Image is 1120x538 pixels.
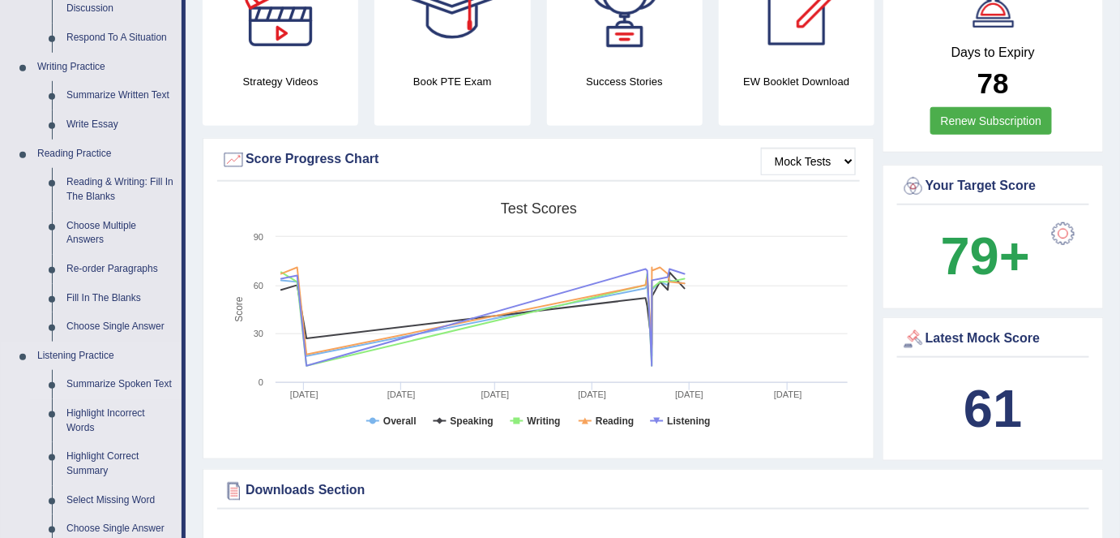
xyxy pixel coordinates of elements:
[233,297,245,323] tspan: Score
[203,73,358,90] h4: Strategy Videos
[451,415,494,427] tspan: Speaking
[528,415,561,427] tspan: Writing
[579,390,607,399] tspan: [DATE]
[254,232,263,242] text: 90
[221,148,856,172] div: Score Progress Chart
[675,390,703,399] tspan: [DATE]
[964,379,1022,438] b: 61
[221,479,1085,503] div: Downloads Section
[59,312,182,342] a: Choose Single Answer
[501,200,577,217] tspan: Test scores
[59,442,182,485] a: Highlight Correct Summary
[719,73,874,90] h4: EW Booklet Download
[941,226,1030,286] b: 79+
[59,399,182,442] a: Highlight Incorrect Words
[59,284,182,313] a: Fill In The Blanks
[290,390,318,399] tspan: [DATE]
[59,255,182,284] a: Re-order Paragraphs
[901,174,1085,199] div: Your Target Score
[59,168,182,211] a: Reading & Writing: Fill In The Blanks
[30,53,182,82] a: Writing Practice
[254,281,263,291] text: 60
[901,45,1085,60] h4: Days to Expiry
[383,415,417,427] tspan: Overall
[596,415,634,427] tspan: Reading
[30,140,182,169] a: Reading Practice
[481,390,510,399] tspan: [DATE]
[977,67,1009,99] b: 78
[59,110,182,140] a: Write Essay
[59,486,182,515] a: Select Missing Word
[374,73,530,90] h4: Book PTE Exam
[59,212,182,255] a: Choose Multiple Answers
[667,415,710,427] tspan: Listening
[774,390,802,399] tspan: [DATE]
[30,342,182,371] a: Listening Practice
[547,73,703,90] h4: Success Stories
[387,390,416,399] tspan: [DATE]
[59,81,182,110] a: Summarize Written Text
[930,107,1053,135] a: Renew Subscription
[59,370,182,399] a: Summarize Spoken Text
[259,377,263,387] text: 0
[901,327,1085,351] div: Latest Mock Score
[59,24,182,53] a: Respond To A Situation
[254,329,263,338] text: 30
